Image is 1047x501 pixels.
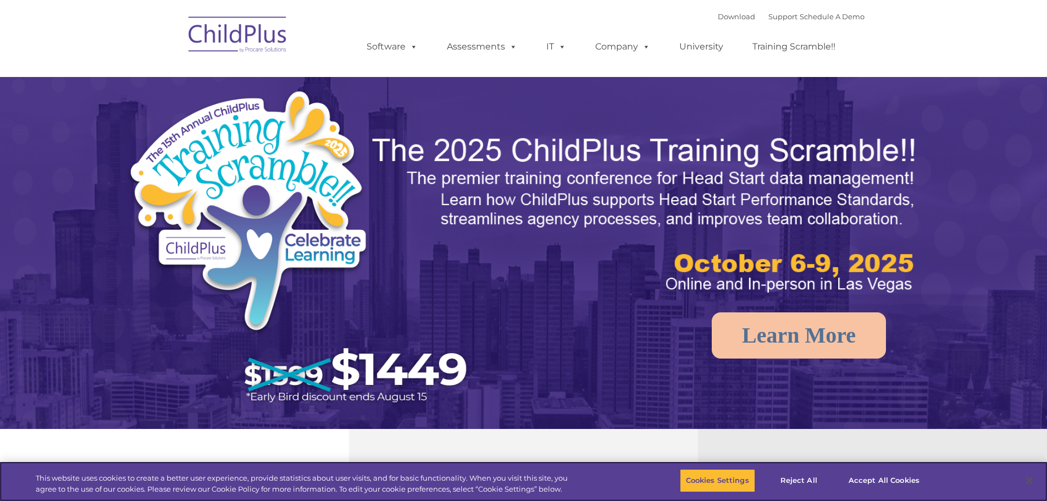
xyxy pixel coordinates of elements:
[680,469,755,492] button: Cookies Settings
[36,473,576,494] div: This website uses cookies to create a better user experience, provide statistics about user visit...
[153,73,186,81] span: Last name
[718,12,755,21] a: Download
[712,312,886,359] a: Learn More
[584,36,661,58] a: Company
[843,469,926,492] button: Accept All Cookies
[153,118,200,126] span: Phone number
[718,12,865,21] font: |
[183,9,293,64] img: ChildPlus by Procare Solutions
[765,469,833,492] button: Reject All
[741,36,846,58] a: Training Scramble!!
[800,12,865,21] a: Schedule A Demo
[356,36,429,58] a: Software
[436,36,528,58] a: Assessments
[768,12,797,21] a: Support
[535,36,577,58] a: IT
[668,36,734,58] a: University
[1017,469,1042,493] button: Close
